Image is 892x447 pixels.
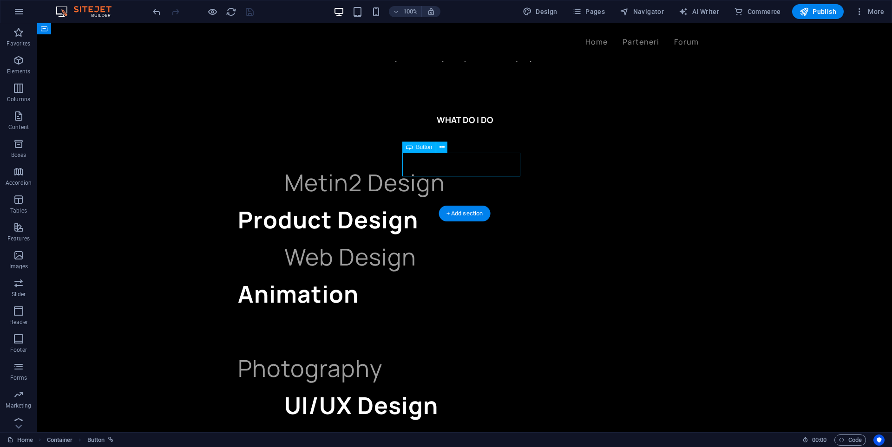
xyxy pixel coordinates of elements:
[7,40,30,47] p: Favorites
[8,123,29,131] p: Content
[47,434,73,446] span: Click to select. Double-click to edit
[569,4,609,19] button: Pages
[10,346,27,354] p: Footer
[855,7,884,16] span: More
[800,7,836,16] span: Publish
[226,6,236,17] i: Reload page
[7,96,30,103] p: Columns
[7,235,30,242] p: Features
[873,434,885,446] button: Usercentrics
[151,6,162,17] i: Undo: Change menu items (Ctrl+Z)
[7,434,33,446] a: Click to cancel selection. Double-click to open Pages
[9,318,28,326] p: Header
[572,7,605,16] span: Pages
[47,434,114,446] nav: breadcrumb
[108,437,113,442] i: This element is linked
[519,4,561,19] div: Design (Ctrl+Alt+Y)
[6,402,31,409] p: Marketing
[87,434,105,446] span: Click to select. Double-click to edit
[53,6,123,17] img: Editor Logo
[6,179,32,187] p: Accordion
[616,4,668,19] button: Navigator
[9,263,28,270] p: Images
[730,4,785,19] button: Commerce
[225,6,236,17] button: reload
[10,207,27,214] p: Tables
[734,7,781,16] span: Commerce
[11,151,26,159] p: Boxes
[427,7,435,16] i: On resize automatically adjust zoom level to fit chosen device.
[403,6,418,17] h6: 100%
[10,374,27,382] p: Forms
[523,7,557,16] span: Design
[416,144,433,150] span: Button
[12,291,26,298] p: Slider
[620,7,664,16] span: Navigator
[151,6,162,17] button: undo
[792,4,844,19] button: Publish
[812,434,826,446] span: 00 00
[389,6,422,17] button: 100%
[839,434,862,446] span: Code
[207,6,218,17] button: Click here to leave preview mode and continue editing
[802,434,827,446] h6: Session time
[851,4,888,19] button: More
[679,7,719,16] span: AI Writer
[834,434,866,446] button: Code
[675,4,723,19] button: AI Writer
[819,436,820,443] span: :
[439,206,491,221] div: + Add section
[519,4,561,19] button: Design
[7,68,31,75] p: Elements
